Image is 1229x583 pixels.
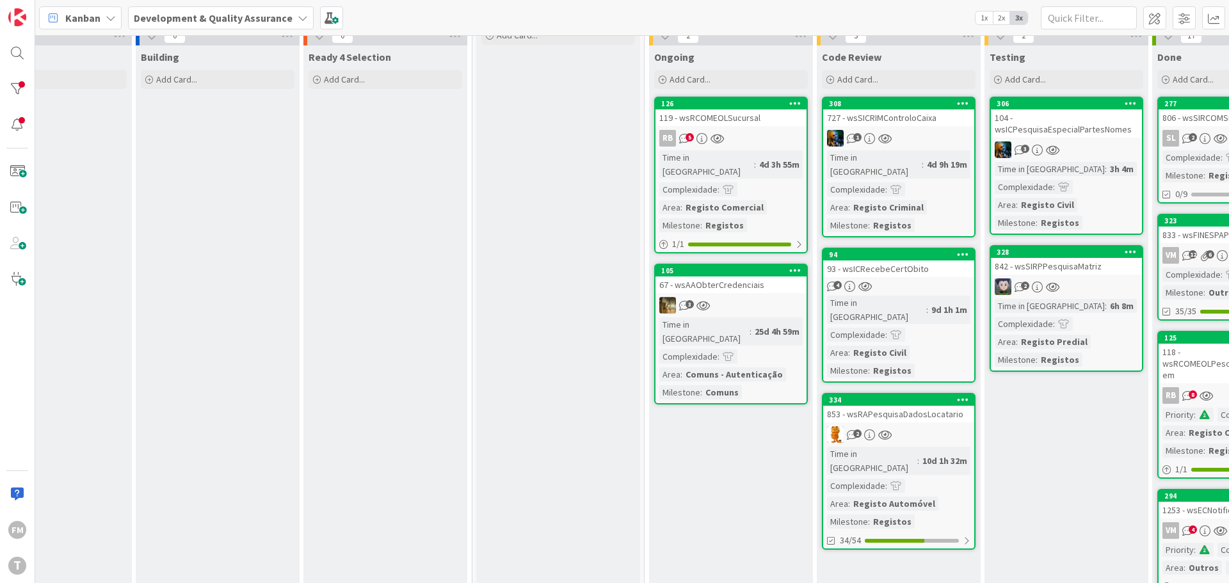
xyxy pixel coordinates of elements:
span: Add Card... [1005,74,1046,85]
span: 4 [1189,525,1197,534]
div: Area [1162,426,1184,440]
div: Registos [1038,216,1082,230]
span: 3 [686,300,694,308]
span: : [700,218,702,232]
div: Registo Criminal [850,200,927,214]
span: : [885,479,887,493]
div: 308727 - wsSICRIMControloCaixa [823,98,974,126]
span: : [885,328,887,342]
div: 328 [997,248,1142,257]
div: T [8,557,26,575]
div: 67 - wsAAObterCredenciais [655,276,807,293]
span: : [868,218,870,232]
div: 126 [655,98,807,109]
span: : [1194,408,1196,422]
span: 0 [164,28,186,44]
div: Area [827,497,848,511]
span: : [848,200,850,214]
span: : [848,346,850,360]
div: Milestone [659,385,700,399]
div: Area [659,367,680,381]
div: Complexidade [1162,150,1221,164]
span: : [926,303,928,317]
span: 3x [1010,12,1027,24]
span: : [1053,317,1055,331]
a: 328842 - wsSIRPPesquisaMatrizLSTime in [GEOGRAPHIC_DATA]:6h 8mComplexidade:Area:Registo PredialMi... [990,245,1143,372]
span: : [917,454,919,468]
div: Registo Civil [1018,198,1077,212]
div: 94 [823,249,974,260]
div: 334 [823,394,974,406]
span: : [885,182,887,196]
div: 126119 - wsRCOMEOLSucursal [655,98,807,126]
span: Add Card... [670,74,711,85]
img: JC [659,297,676,314]
span: 0 [332,28,353,44]
div: 10d 1h 32m [919,454,970,468]
span: : [868,515,870,529]
div: Registo Predial [1018,335,1091,349]
span: Ready 4 Selection [309,51,391,63]
span: Ongoing [654,51,695,63]
span: Code Review [822,51,881,63]
b: Development & Quality Assurance [134,12,293,24]
div: 119 - wsRCOMEOLSucursal [655,109,807,126]
div: 328842 - wsSIRPPesquisaMatriz [991,246,1142,275]
span: 6 [1206,250,1214,259]
div: Complexidade [827,328,885,342]
img: RL [827,426,844,443]
div: Complexidade [995,317,1053,331]
div: Area [827,200,848,214]
div: RB [655,130,807,147]
div: VM [1162,522,1179,539]
div: JC [655,297,807,314]
div: Registo Comercial [682,200,767,214]
a: 126119 - wsRCOMEOLSucursalRBTime in [GEOGRAPHIC_DATA]:4d 3h 55mComplexidade:Area:Registo Comercia... [654,97,808,253]
span: : [1105,299,1107,313]
div: 308 [829,99,974,108]
span: : [1053,180,1055,194]
span: : [718,349,719,363]
span: : [1221,268,1223,282]
div: Time in [GEOGRAPHIC_DATA] [827,150,922,179]
div: 306104 - wsICPesquisaEspecialPartesNomes [991,98,1142,138]
span: : [1036,216,1038,230]
span: 1 [853,133,862,141]
div: Area [1162,561,1184,575]
span: 35/35 [1175,305,1196,318]
div: 306 [997,99,1142,108]
div: Milestone [827,363,868,378]
div: RL [823,426,974,443]
span: 1 / 1 [672,237,684,251]
span: : [1036,353,1038,367]
span: : [1203,443,1205,458]
span: : [700,385,702,399]
span: : [1184,561,1185,575]
div: 104 - wsICPesquisaEspecialPartesNomes [991,109,1142,138]
a: 306104 - wsICPesquisaEspecialPartesNomesJCTime in [GEOGRAPHIC_DATA]:3h 4mComplexidade:Area:Regist... [990,97,1143,235]
div: Area [659,200,680,214]
span: : [1194,543,1196,557]
span: : [1016,335,1018,349]
div: Area [995,335,1016,349]
div: Registos [1038,353,1082,367]
span: : [1221,150,1223,164]
span: : [680,367,682,381]
span: Done [1157,51,1182,63]
div: 105 [655,265,807,276]
a: 308727 - wsSICRIMControloCaixaJCTime in [GEOGRAPHIC_DATA]:4d 9h 19mComplexidade:Area:Registo Crim... [822,97,976,237]
div: Registos [870,515,915,529]
div: VM [1162,247,1179,264]
span: : [1184,426,1185,440]
div: Priority [1162,543,1194,557]
div: JC [823,130,974,147]
span: 2x [993,12,1010,24]
div: Comuns - Autenticação [682,367,786,381]
div: Complexidade [827,479,885,493]
div: Complexidade [827,182,885,196]
div: SL [1162,130,1179,147]
div: Milestone [995,353,1036,367]
span: : [922,157,924,172]
div: Time in [GEOGRAPHIC_DATA] [659,317,750,346]
div: 4d 3h 55m [756,157,803,172]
